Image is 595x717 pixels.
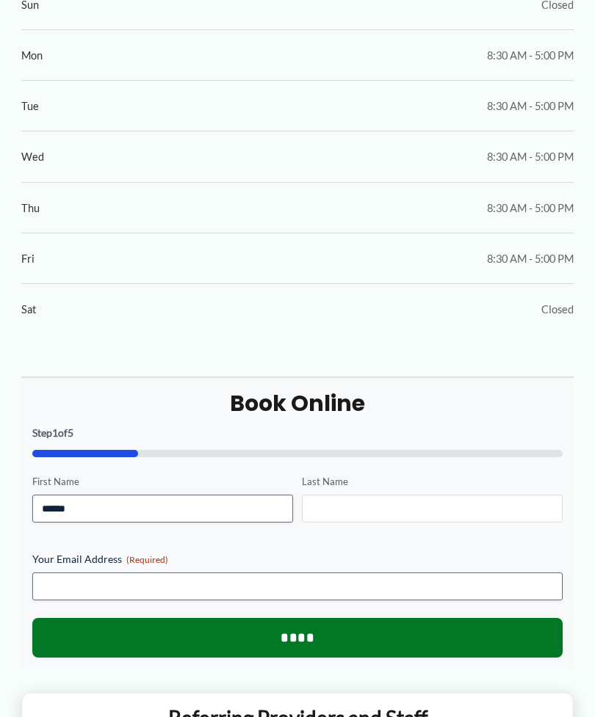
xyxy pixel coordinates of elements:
[126,554,168,565] span: (Required)
[21,198,40,218] span: Thu
[68,426,73,439] span: 5
[487,147,574,167] span: 8:30 AM - 5:00 PM
[302,475,563,489] label: Last Name
[21,299,36,319] span: Sat
[21,249,35,269] span: Fri
[52,426,58,439] span: 1
[487,198,574,218] span: 8:30 AM - 5:00 PM
[21,147,44,167] span: Wed
[32,552,563,567] label: Your Email Address
[32,389,563,418] h2: Book Online
[487,96,574,116] span: 8:30 AM - 5:00 PM
[541,299,574,319] span: Closed
[21,46,43,65] span: Mon
[487,46,574,65] span: 8:30 AM - 5:00 PM
[32,475,293,489] label: First Name
[487,249,574,269] span: 8:30 AM - 5:00 PM
[21,96,39,116] span: Tue
[32,428,563,438] p: Step of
